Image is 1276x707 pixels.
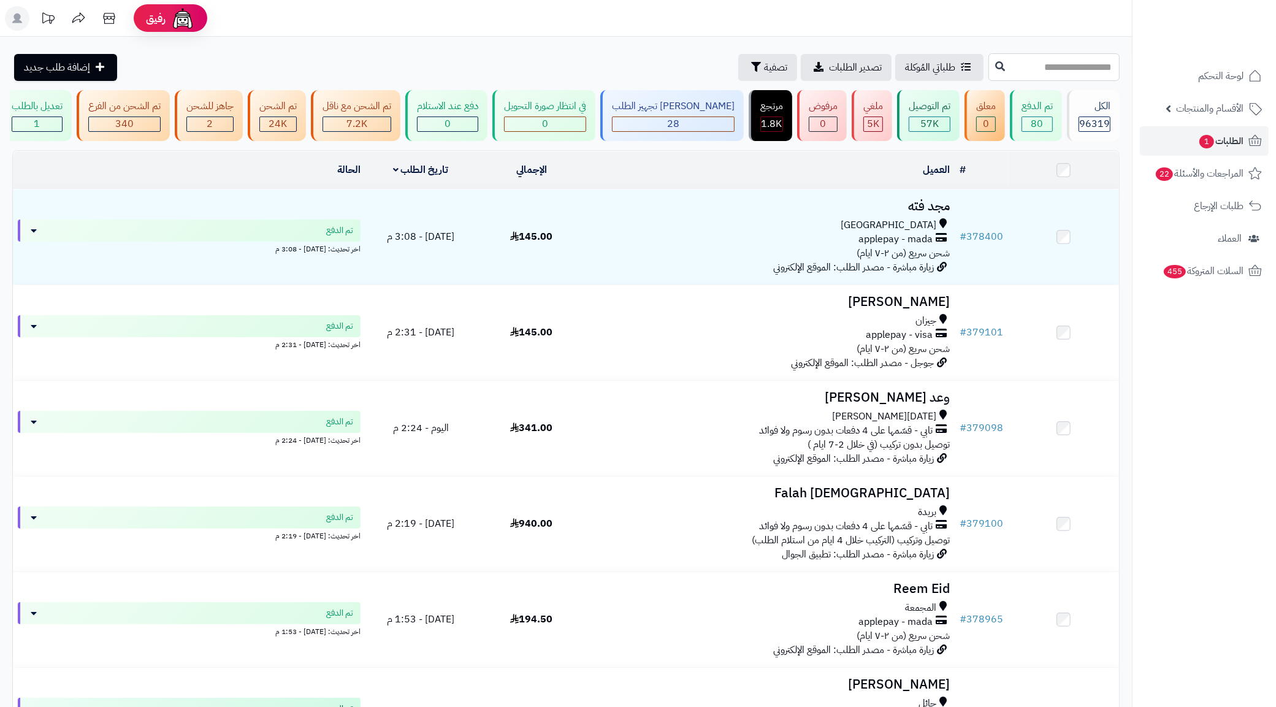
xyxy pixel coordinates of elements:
span: # [960,612,967,627]
span: 145.00 [510,229,552,244]
span: applepay - mada [859,232,933,246]
span: 341.00 [510,421,552,435]
div: ملغي [863,99,883,113]
span: [GEOGRAPHIC_DATA] [841,218,937,232]
div: 7222 [323,117,391,131]
span: جوجل - مصدر الطلب: الموقع الإلكتروني [792,356,934,370]
span: 2 [207,117,213,131]
div: مرتجع [760,99,783,113]
span: تم الدفع [326,416,353,428]
span: إضافة طلب جديد [24,60,90,75]
div: 0 [505,117,586,131]
span: [DATE] - 2:19 م [387,516,454,531]
div: تم الشحن [259,99,297,113]
span: تابي - قسّمها على 4 دفعات بدون رسوم ولا فوائد [760,519,933,533]
span: المراجعات والأسئلة [1155,165,1244,182]
div: مرفوض [809,99,838,113]
a: طلبات الإرجاع [1140,191,1269,221]
span: رفيق [146,11,166,26]
span: زيارة مباشرة - مصدر الطلب: الموقع الإلكتروني [774,643,934,657]
a: ملغي 5K [849,90,895,141]
span: زيارة مباشرة - مصدر الطلب: تطبيق الجوال [782,547,934,562]
span: جيزان [916,314,937,328]
div: اخر تحديث: [DATE] - 2:19 م [18,529,361,541]
span: تم الدفع [326,320,353,332]
span: 145.00 [510,325,552,340]
div: 4997 [864,117,882,131]
span: 57K [920,117,939,131]
a: جاهز للشحن 2 [172,90,245,141]
a: تم الشحن 24K [245,90,308,141]
a: مرفوض 0 [795,90,849,141]
span: تابي - قسّمها على 4 دفعات بدون رسوم ولا فوائد [760,424,933,438]
div: [PERSON_NAME] تجهيز الطلب [612,99,735,113]
span: # [960,516,967,531]
h3: وعد [PERSON_NAME] [592,391,950,405]
a: دفع عند الاستلام 0 [403,90,490,141]
a: العميل [923,162,950,177]
a: #379101 [960,325,1004,340]
h3: [PERSON_NAME] [592,295,950,309]
a: تحديثات المنصة [32,6,63,34]
span: زيارة مباشرة - مصدر الطلب: الموقع الإلكتروني [774,451,934,466]
span: طلباتي المُوكلة [905,60,955,75]
a: #378400 [960,229,1004,244]
a: الحالة [337,162,361,177]
span: تم الدفع [326,607,353,619]
a: المراجعات والأسئلة22 [1140,159,1269,188]
a: #379098 [960,421,1004,435]
span: applepay - mada [859,615,933,629]
h3: [DEMOGRAPHIC_DATA] Falah [592,486,950,500]
a: السلات المتروكة455 [1140,256,1269,286]
span: 5K [867,117,879,131]
span: 1 [1199,134,1215,148]
span: لوحة التحكم [1198,67,1244,85]
span: تصدير الطلبات [829,60,882,75]
a: لوحة التحكم [1140,61,1269,91]
div: تم الدفع [1022,99,1053,113]
span: [DATE] - 3:08 م [387,229,454,244]
span: تم الدفع [326,224,353,237]
span: 455 [1163,264,1186,278]
div: 1 [12,117,62,131]
div: 340 [89,117,160,131]
div: اخر تحديث: [DATE] - 3:08 م [18,242,361,254]
a: تاريخ الطلب [393,162,449,177]
span: شحن سريع (من ٢-٧ ايام) [857,629,950,643]
span: 194.50 [510,612,552,627]
span: المجمعة [906,601,937,615]
h3: مجد فته [592,199,950,213]
span: 22 [1155,167,1174,181]
h3: [PERSON_NAME] [592,678,950,692]
span: الطلبات [1198,132,1244,150]
a: [PERSON_NAME] تجهيز الطلب 28 [598,90,746,141]
a: معلق 0 [962,90,1007,141]
a: في انتظار صورة التحويل 0 [490,90,598,141]
span: # [960,421,967,435]
div: تم الشحن من الفرع [88,99,161,113]
a: تصدير الطلبات [801,54,892,81]
span: زيارة مباشرة - مصدر الطلب: الموقع الإلكتروني [774,260,934,275]
a: تم التوصيل 57K [895,90,962,141]
span: تم الدفع [326,511,353,524]
div: تعديل بالطلب [12,99,63,113]
div: دفع عند الاستلام [417,99,478,113]
span: توصيل بدون تركيب (في خلال 2-7 ايام ) [808,437,950,452]
div: 0 [809,117,837,131]
div: تم الشحن مع ناقل [323,99,391,113]
div: اخر تحديث: [DATE] - 1:53 م [18,624,361,637]
img: ai-face.png [170,6,195,31]
span: شحن سريع (من ٢-٧ ايام) [857,246,950,261]
a: تم الشحن من الفرع 340 [74,90,172,141]
a: الطلبات1 [1140,126,1269,156]
div: جاهز للشحن [186,99,234,113]
div: 1838 [761,117,782,131]
span: 7.2K [346,117,367,131]
span: العملاء [1218,230,1242,247]
button: تصفية [738,54,797,81]
div: تم التوصيل [909,99,950,113]
span: بريدة [919,505,937,519]
div: 56970 [909,117,950,131]
a: الكل96319 [1064,90,1122,141]
a: الإجمالي [516,162,547,177]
